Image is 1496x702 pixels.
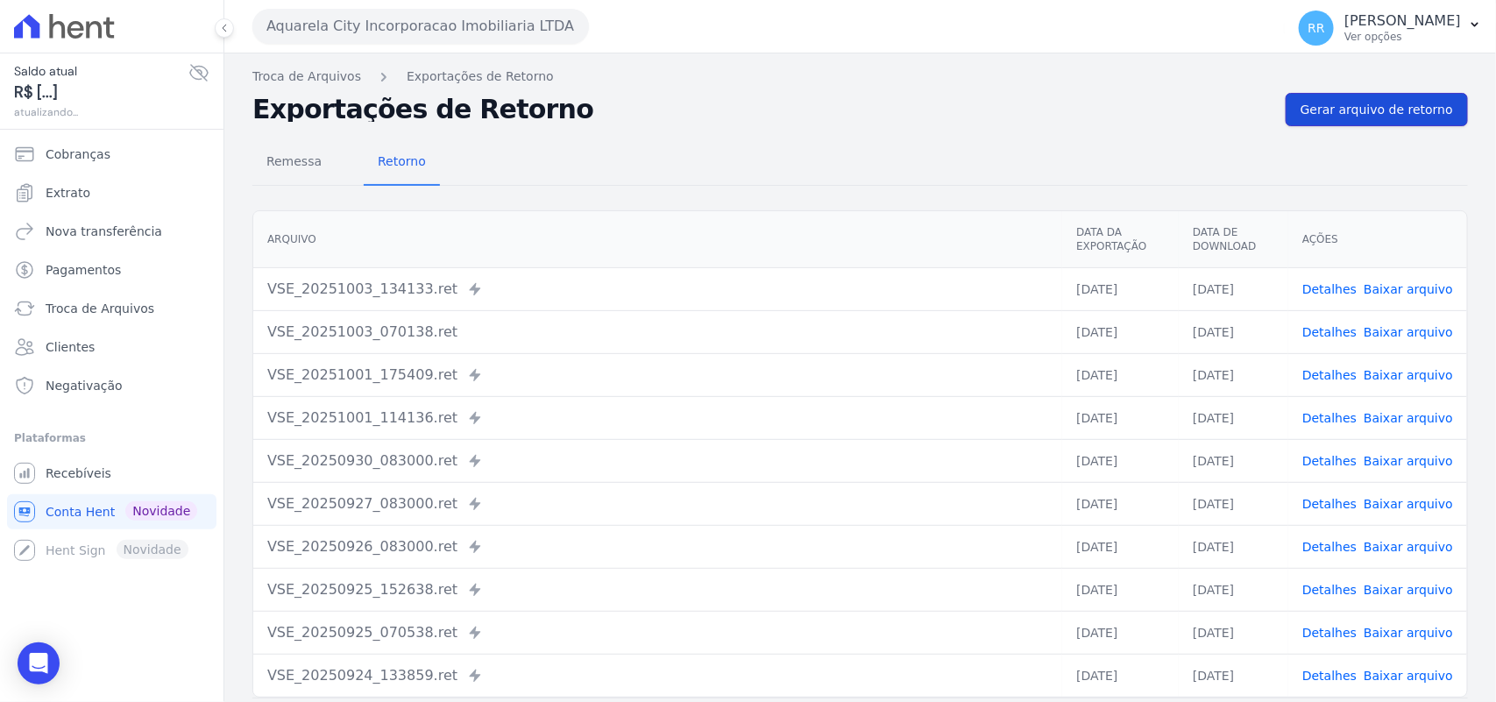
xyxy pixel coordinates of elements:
[7,214,216,249] a: Nova transferência
[1302,411,1357,425] a: Detalhes
[1179,310,1288,353] td: [DATE]
[1062,654,1179,697] td: [DATE]
[7,137,216,172] a: Cobranças
[14,428,209,449] div: Plataformas
[14,137,209,568] nav: Sidebar
[1302,325,1357,339] a: Detalhes
[1062,267,1179,310] td: [DATE]
[267,493,1048,514] div: VSE_20250927_083000.ret
[1179,396,1288,439] td: [DATE]
[1302,583,1357,597] a: Detalhes
[367,144,436,179] span: Retorno
[1179,439,1288,482] td: [DATE]
[267,322,1048,343] div: VSE_20251003_070138.ret
[252,9,589,44] button: Aquarela City Incorporacao Imobiliaria LTDA
[18,642,60,684] div: Open Intercom Messenger
[1062,211,1179,268] th: Data da Exportação
[267,450,1048,472] div: VSE_20250930_083000.ret
[1364,497,1453,511] a: Baixar arquivo
[407,67,554,86] a: Exportações de Retorno
[267,622,1048,643] div: VSE_20250925_070538.ret
[1285,4,1496,53] button: RR [PERSON_NAME] Ver opções
[46,300,154,317] span: Troca de Arquivos
[1062,396,1179,439] td: [DATE]
[7,291,216,326] a: Troca de Arquivos
[267,408,1048,429] div: VSE_20251001_114136.ret
[1302,540,1357,554] a: Detalhes
[46,184,90,202] span: Extrato
[46,377,123,394] span: Negativação
[1062,439,1179,482] td: [DATE]
[1364,411,1453,425] a: Baixar arquivo
[1179,353,1288,396] td: [DATE]
[252,67,1468,86] nav: Breadcrumb
[267,665,1048,686] div: VSE_20250924_133859.ret
[1062,525,1179,568] td: [DATE]
[46,464,111,482] span: Recebíveis
[7,368,216,403] a: Negativação
[1364,454,1453,468] a: Baixar arquivo
[1302,497,1357,511] a: Detalhes
[1062,310,1179,353] td: [DATE]
[7,494,216,529] a: Conta Hent Novidade
[364,140,440,186] a: Retorno
[14,62,188,81] span: Saldo atual
[1301,101,1453,118] span: Gerar arquivo de retorno
[267,279,1048,300] div: VSE_20251003_134133.ret
[46,338,95,356] span: Clientes
[256,144,332,179] span: Remessa
[125,501,197,521] span: Novidade
[46,223,162,240] span: Nova transferência
[7,252,216,287] a: Pagamentos
[267,536,1048,557] div: VSE_20250926_083000.ret
[1179,611,1288,654] td: [DATE]
[14,104,188,120] span: atualizando...
[1286,93,1468,126] a: Gerar arquivo de retorno
[1364,669,1453,683] a: Baixar arquivo
[46,503,115,521] span: Conta Hent
[1344,12,1461,30] p: [PERSON_NAME]
[1179,525,1288,568] td: [DATE]
[252,97,1272,122] h2: Exportações de Retorno
[1288,211,1467,268] th: Ações
[1062,353,1179,396] td: [DATE]
[267,579,1048,600] div: VSE_20250925_152638.ret
[1179,568,1288,611] td: [DATE]
[253,211,1062,268] th: Arquivo
[1364,368,1453,382] a: Baixar arquivo
[1302,454,1357,468] a: Detalhes
[252,140,336,186] a: Remessa
[1364,583,1453,597] a: Baixar arquivo
[1364,282,1453,296] a: Baixar arquivo
[1179,482,1288,525] td: [DATE]
[1062,568,1179,611] td: [DATE]
[1344,30,1461,44] p: Ver opções
[7,456,216,491] a: Recebíveis
[1062,611,1179,654] td: [DATE]
[1302,368,1357,382] a: Detalhes
[1302,626,1357,640] a: Detalhes
[46,145,110,163] span: Cobranças
[1179,211,1288,268] th: Data de Download
[1364,540,1453,554] a: Baixar arquivo
[1302,282,1357,296] a: Detalhes
[1179,267,1288,310] td: [DATE]
[252,67,361,86] a: Troca de Arquivos
[1062,482,1179,525] td: [DATE]
[14,81,188,104] span: R$ [...]
[1364,325,1453,339] a: Baixar arquivo
[1364,626,1453,640] a: Baixar arquivo
[46,261,121,279] span: Pagamentos
[267,365,1048,386] div: VSE_20251001_175409.ret
[1308,22,1324,34] span: RR
[7,330,216,365] a: Clientes
[1302,669,1357,683] a: Detalhes
[7,175,216,210] a: Extrato
[1179,654,1288,697] td: [DATE]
